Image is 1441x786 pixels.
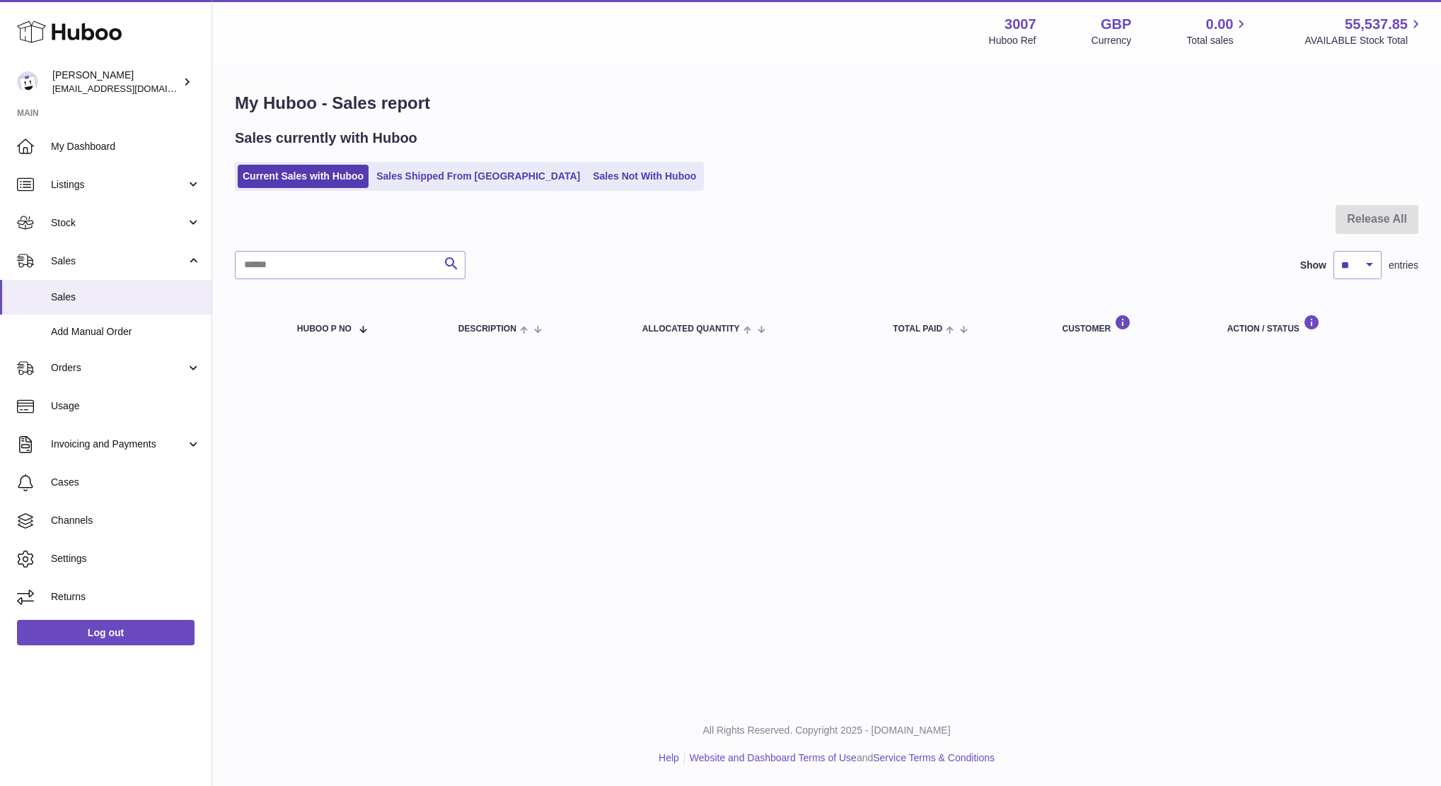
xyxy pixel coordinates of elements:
span: Channels [51,514,201,527]
span: Cases [51,476,201,489]
div: Huboo Ref [989,34,1036,47]
a: Help [659,752,679,763]
span: AVAILABLE Stock Total [1304,34,1424,47]
span: Add Manual Order [51,325,201,339]
h1: My Huboo - Sales report [235,92,1418,115]
span: Orders [51,361,186,375]
span: My Dashboard [51,140,201,153]
span: 55,537.85 [1345,15,1408,34]
div: Action / Status [1227,315,1404,334]
li: and [685,751,995,765]
div: [PERSON_NAME] [52,69,180,95]
a: 55,537.85 AVAILABLE Stock Total [1304,15,1424,47]
strong: 3007 [1005,15,1036,34]
a: Log out [17,620,195,645]
span: Total sales [1186,34,1249,47]
a: Service Terms & Conditions [873,752,995,763]
span: Usage [51,399,201,413]
a: 0.00 Total sales [1186,15,1249,47]
a: Website and Dashboard Terms of Use [690,752,857,763]
span: Settings [51,552,201,565]
a: Current Sales with Huboo [238,165,369,188]
img: bevmay@maysama.com [17,71,38,93]
span: ALLOCATED Quantity [642,324,740,334]
span: 0.00 [1206,15,1234,34]
span: Description [458,324,516,334]
span: Returns [51,590,201,604]
span: Invoicing and Payments [51,438,186,451]
strong: GBP [1101,15,1131,34]
span: Sales [51,291,201,304]
div: Customer [1063,315,1199,334]
a: Sales Shipped From [GEOGRAPHIC_DATA] [371,165,585,188]
span: Stock [51,216,186,230]
span: [EMAIL_ADDRESS][DOMAIN_NAME] [52,83,208,94]
a: Sales Not With Huboo [588,165,701,188]
span: Listings [51,178,186,192]
label: Show [1300,259,1326,272]
span: Huboo P no [297,324,352,334]
p: All Rights Reserved. Copyright 2025 - [DOMAIN_NAME] [224,724,1430,737]
div: Currency [1092,34,1132,47]
span: entries [1389,259,1418,272]
h2: Sales currently with Huboo [235,129,417,148]
span: Sales [51,254,186,268]
span: Total paid [893,324,942,334]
